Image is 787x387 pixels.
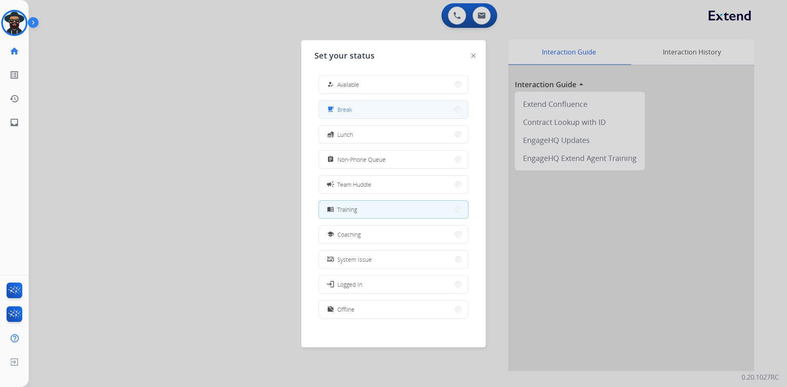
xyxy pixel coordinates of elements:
[337,180,371,189] span: Team Huddle
[327,306,334,313] mat-icon: work_off
[327,81,334,88] mat-icon: how_to_reg
[9,94,19,104] mat-icon: history
[319,176,468,193] button: Team Huddle
[9,70,19,80] mat-icon: list_alt
[327,256,334,263] mat-icon: phonelink_off
[326,280,334,288] mat-icon: login
[742,372,779,382] p: 0.20.1027RC
[319,201,468,218] button: Training
[319,301,468,318] button: Offline
[337,280,362,289] span: Logged In
[319,226,468,243] button: Coaching
[3,11,26,34] img: avatar
[337,205,357,214] span: Training
[327,106,334,113] mat-icon: free_breakfast
[319,276,468,293] button: Logged In
[337,130,353,139] span: Lunch
[327,156,334,163] mat-icon: assignment
[319,101,468,118] button: Break
[319,151,468,168] button: Non-Phone Queue
[337,305,355,314] span: Offline
[337,155,386,164] span: Non-Phone Queue
[314,50,375,61] span: Set your status
[319,76,468,93] button: Available
[337,230,361,239] span: Coaching
[327,206,334,213] mat-icon: menu_book
[9,46,19,56] mat-icon: home
[337,255,372,264] span: System Issue
[327,131,334,138] mat-icon: fastfood
[327,231,334,238] mat-icon: school
[319,126,468,143] button: Lunch
[337,105,352,114] span: Break
[9,118,19,127] mat-icon: inbox
[471,54,475,58] img: close-button
[326,180,334,188] mat-icon: campaign
[319,251,468,268] button: System Issue
[337,80,359,89] span: Available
